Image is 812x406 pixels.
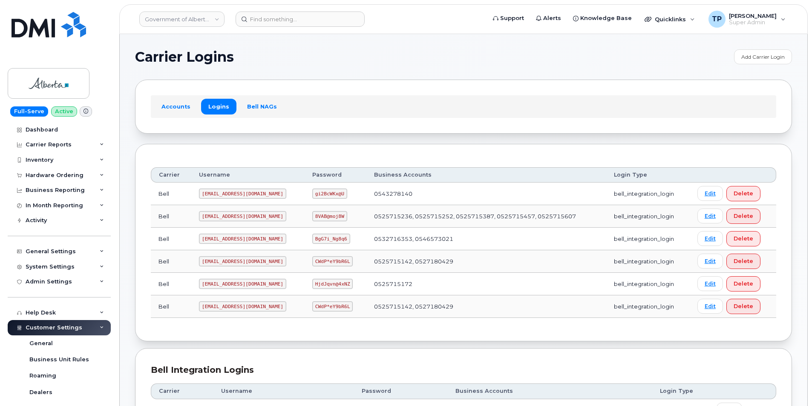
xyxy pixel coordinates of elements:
[734,302,753,310] span: Delete
[366,273,606,295] td: 0525715172
[606,228,689,250] td: bell_integration_login
[697,186,723,201] a: Edit
[652,383,709,399] th: Login Type
[697,276,723,291] a: Edit
[199,211,286,221] code: [EMAIL_ADDRESS][DOMAIN_NAME]
[151,167,191,183] th: Carrier
[606,250,689,273] td: bell_integration_login
[199,256,286,266] code: [EMAIL_ADDRESS][DOMAIN_NAME]
[366,183,606,205] td: 0543278140
[697,299,723,314] a: Edit
[312,211,347,221] code: 8VAB@moj8W
[697,254,723,269] a: Edit
[312,189,347,199] code: gi2BcWKx@U
[135,51,234,63] span: Carrier Logins
[606,295,689,318] td: bell_integration_login
[199,301,286,312] code: [EMAIL_ADDRESS][DOMAIN_NAME]
[199,234,286,244] code: [EMAIL_ADDRESS][DOMAIN_NAME]
[734,234,753,243] span: Delete
[366,228,606,250] td: 0532716353, 0546573021
[312,234,350,244] code: BgG7i_Ng8q6
[191,167,305,183] th: Username
[199,189,286,199] code: [EMAIL_ADDRESS][DOMAIN_NAME]
[726,299,760,314] button: Delete
[606,167,689,183] th: Login Type
[151,273,191,295] td: Bell
[606,183,689,205] td: bell_integration_login
[697,231,723,246] a: Edit
[726,209,760,224] button: Delete
[448,383,652,399] th: Business Accounts
[213,383,354,399] th: Username
[312,301,353,312] code: CWdP*eY9bR6L
[366,295,606,318] td: 0525715142, 0527180429
[734,280,753,288] span: Delete
[366,205,606,228] td: 0525715236, 0525715252, 0525715387, 0525715457, 0525715607
[726,186,760,201] button: Delete
[366,250,606,273] td: 0525715142, 0527180429
[151,364,776,376] div: Bell Integration Logins
[734,189,753,197] span: Delete
[151,295,191,318] td: Bell
[734,257,753,265] span: Delete
[734,49,792,64] a: Add Carrier Login
[726,254,760,269] button: Delete
[305,167,366,183] th: Password
[151,228,191,250] td: Bell
[240,99,284,114] a: Bell NAGs
[726,276,760,292] button: Delete
[354,383,448,399] th: Password
[312,279,353,289] code: HjdJqvn@4xNZ
[734,212,753,220] span: Delete
[366,167,606,183] th: Business Accounts
[201,99,236,114] a: Logins
[151,383,213,399] th: Carrier
[151,183,191,205] td: Bell
[154,99,198,114] a: Accounts
[606,273,689,295] td: bell_integration_login
[606,205,689,228] td: bell_integration_login
[697,209,723,223] a: Edit
[151,250,191,273] td: Bell
[151,205,191,228] td: Bell
[199,279,286,289] code: [EMAIL_ADDRESS][DOMAIN_NAME]
[312,256,353,266] code: CWdP*eY9bR6L
[726,231,760,246] button: Delete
